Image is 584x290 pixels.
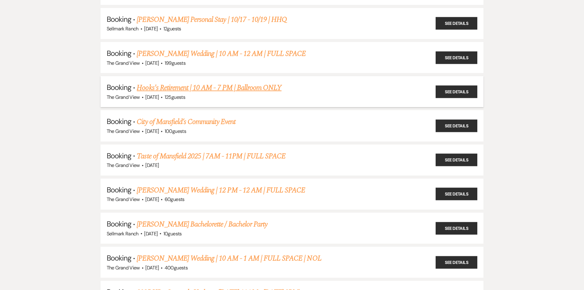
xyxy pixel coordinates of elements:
a: Taste of Mansfield 2025 | 7AM - 11PM | FULL SPACE [137,151,285,162]
span: Booking [107,48,131,58]
span: The Grand View [107,196,140,203]
span: 199 guests [165,60,185,66]
a: [PERSON_NAME] Wedding | 10 AM - 12 AM | FULL SPACE [137,48,306,59]
a: [PERSON_NAME] Wedding | 12 PM - 12 AM | FULL SPACE [137,185,305,196]
a: See Details [436,154,477,166]
a: See Details [436,119,477,132]
span: [DATE] [145,128,159,134]
span: The Grand View [107,128,140,134]
span: The Grand View [107,94,140,100]
a: City of Mansfield’s Community Event [137,116,235,127]
span: [DATE] [145,196,159,203]
span: Booking [107,117,131,126]
span: [DATE] [145,94,159,100]
span: 12 guests [163,25,181,32]
span: Booking [107,185,131,195]
span: The Grand View [107,60,140,66]
span: [DATE] [145,162,159,168]
span: The Grand View [107,265,140,271]
span: The Grand View [107,162,140,168]
a: [PERSON_NAME] Wedding | 10 AM - 1 AM | FULL SPACE | NOL [137,253,321,264]
span: Sellmark Ranch [107,230,139,237]
a: See Details [436,17,477,30]
a: See Details [436,51,477,64]
span: Booking [107,253,131,263]
span: 400 guests [165,265,188,271]
span: [DATE] [145,265,159,271]
span: 60 guests [165,196,185,203]
span: [DATE] [145,60,159,66]
a: See Details [436,256,477,269]
span: 10 guests [163,230,182,237]
span: Booking [107,219,131,229]
a: [PERSON_NAME] Personal Stay | 10/17 - 10/19 | HHQ [137,14,287,25]
a: See Details [436,188,477,200]
span: [DATE] [144,230,158,237]
span: Booking [107,83,131,92]
a: [PERSON_NAME] Bachelorette / Bachelor Party [137,219,267,230]
a: See Details [436,85,477,98]
span: 100 guests [165,128,186,134]
span: Booking [107,151,131,160]
span: 125 guests [165,94,185,100]
span: Booking [107,14,131,24]
a: Hooks's Retirement | 10 AM - 7 PM | Ballroom ONLY [137,82,281,93]
a: See Details [436,222,477,234]
span: Sellmark Ranch [107,25,139,32]
span: [DATE] [144,25,158,32]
